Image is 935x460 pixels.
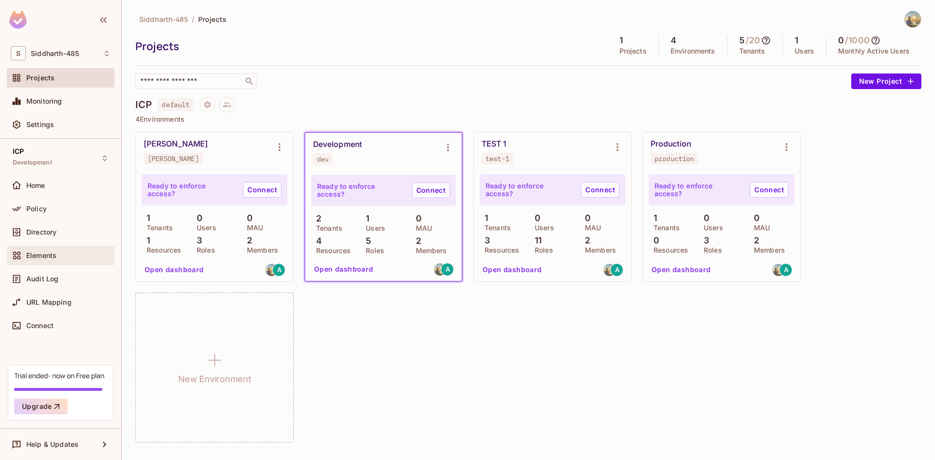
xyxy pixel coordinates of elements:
[619,36,623,45] h5: 1
[361,214,369,223] p: 1
[795,47,814,55] p: Users
[311,236,322,246] p: 4
[699,224,723,232] p: Users
[26,97,62,105] span: Monitoring
[480,246,519,254] p: Resources
[135,99,152,110] h4: ICP
[411,247,447,255] p: Members
[749,224,770,232] p: MAU
[13,147,24,155] span: ICP
[26,205,47,213] span: Policy
[277,266,281,273] span: A
[317,155,329,163] div: dev
[530,236,542,245] p: 11
[142,246,181,254] p: Resources
[482,139,506,149] div: TEST 1
[139,15,188,24] span: Siddharth-485
[192,236,202,245] p: 3
[777,137,796,157] button: Environment settings
[198,15,226,24] span: Projects
[838,47,910,55] p: Monthly Active Users
[480,224,511,232] p: Tenants
[649,236,659,245] p: 0
[242,236,252,245] p: 2
[530,246,553,254] p: Roles
[148,182,235,198] p: Ready to enforce access?
[580,236,590,245] p: 2
[317,183,404,198] p: Ready to enforce access?
[749,246,785,254] p: Members
[580,213,591,223] p: 0
[361,247,384,255] p: Roles
[361,224,385,232] p: Users
[671,47,715,55] p: Environments
[699,236,709,245] p: 3
[749,213,760,223] p: 0
[739,36,745,45] h5: 5
[530,224,554,232] p: Users
[142,213,150,223] p: 1
[905,11,921,27] img: Siddharth Sharma
[649,246,688,254] p: Resources
[26,322,54,330] span: Connect
[649,213,657,223] p: 1
[845,36,870,45] h5: / 1000
[178,372,251,386] h1: New Environment
[142,224,173,232] p: Tenants
[654,155,694,163] div: production
[851,74,921,89] button: New Project
[580,224,601,232] p: MAU
[619,47,647,55] p: Projects
[746,36,760,45] h5: / 20
[26,121,54,129] span: Settings
[135,39,603,54] div: Projects
[311,247,351,255] p: Resources
[603,264,616,276] img: isydsh@gmail.com
[486,182,573,198] p: Ready to enforce access?
[615,266,619,273] span: A
[486,155,509,163] div: test-1
[242,213,253,223] p: 0
[699,246,722,254] p: Roles
[479,262,546,277] button: Open dashboard
[795,36,798,45] h5: 1
[192,246,215,254] p: Roles
[434,263,446,276] img: isydsh@gmail.com
[11,46,26,60] span: S
[14,399,68,414] button: Upgrade
[192,15,194,24] li: /
[9,11,27,29] img: SReyMgAAAABJRU5ErkJggg==
[14,371,104,380] div: Trial ended- now on Free plan
[135,115,921,123] p: 4 Environments
[648,262,715,277] button: Open dashboard
[649,224,680,232] p: Tenants
[26,74,55,82] span: Projects
[26,298,72,306] span: URL Mapping
[142,236,150,245] p: 1
[530,213,541,223] p: 0
[270,137,289,157] button: Environment settings
[200,102,215,111] span: Project settings
[480,236,490,245] p: 3
[144,139,208,149] div: [PERSON_NAME]
[446,266,450,273] span: A
[311,224,342,232] p: Tenants
[412,183,450,198] a: Connect
[772,264,785,276] img: isydsh@gmail.com
[581,182,619,198] a: Connect
[26,441,78,448] span: Help & Updates
[242,224,263,232] p: MAU
[26,252,56,259] span: Elements
[411,224,432,232] p: MAU
[838,36,844,45] h5: 0
[580,246,616,254] p: Members
[438,138,458,157] button: Environment settings
[654,182,742,198] p: Ready to enforce access?
[671,36,676,45] h5: 4
[243,182,281,198] a: Connect
[784,266,788,273] span: A
[749,236,759,245] p: 2
[739,47,766,55] p: Tenants
[480,213,488,223] p: 1
[608,137,627,157] button: Environment settings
